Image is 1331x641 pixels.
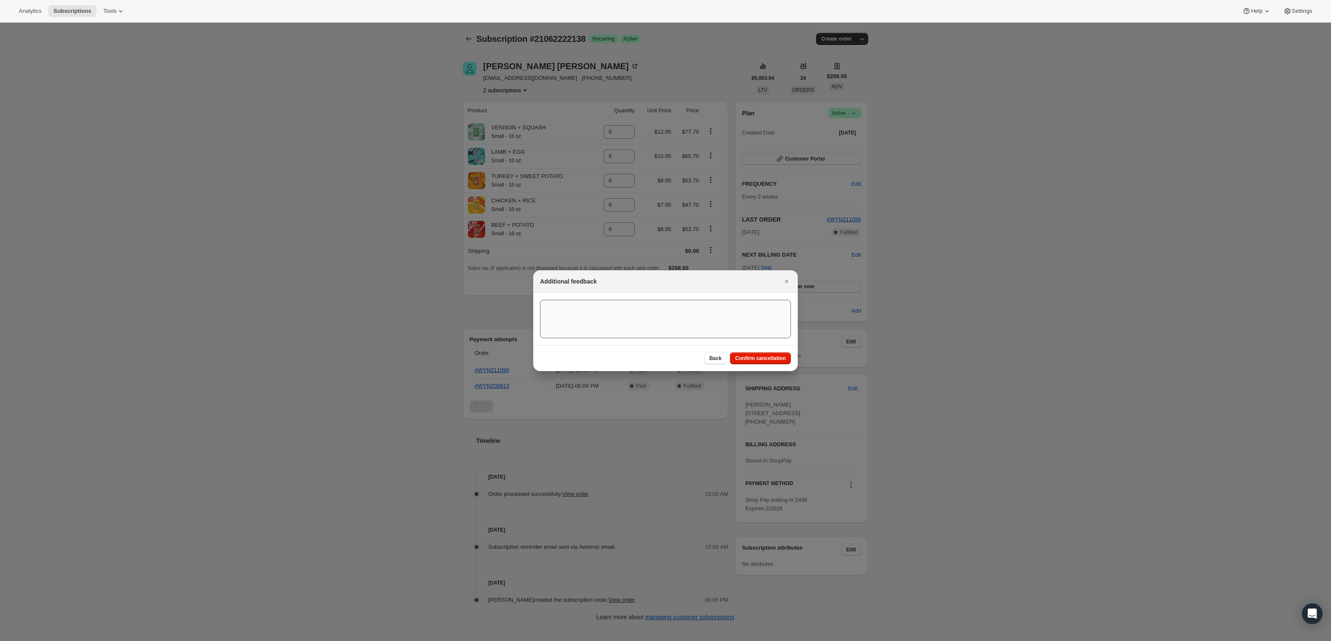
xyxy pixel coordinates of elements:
[48,5,96,17] button: Subscriptions
[19,8,41,15] span: Analytics
[781,275,793,287] button: Close
[1302,603,1322,624] div: Open Intercom Messenger
[540,277,597,286] h2: Additional feedback
[730,352,791,364] button: Confirm cancellation
[1237,5,1276,17] button: Help
[704,352,727,364] button: Back
[53,8,91,15] span: Subscriptions
[1292,8,1312,15] span: Settings
[709,355,722,362] span: Back
[1278,5,1317,17] button: Settings
[14,5,46,17] button: Analytics
[735,355,786,362] span: Confirm cancellation
[98,5,130,17] button: Tools
[1251,8,1262,15] span: Help
[103,8,116,15] span: Tools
